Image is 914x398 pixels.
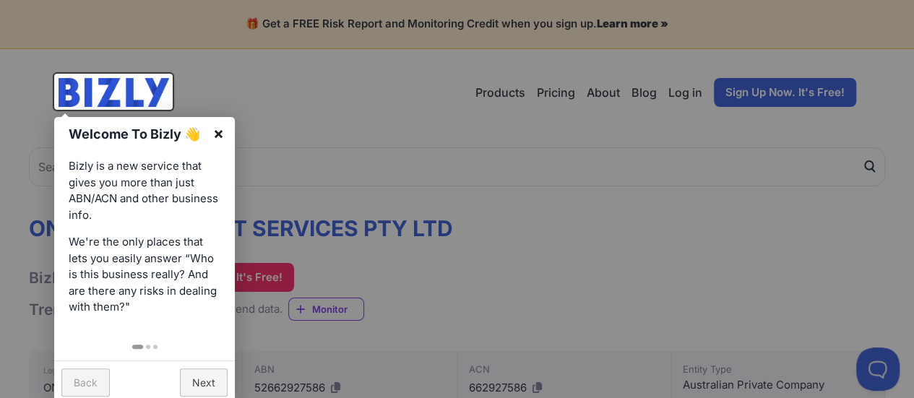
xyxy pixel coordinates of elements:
p: Bizly is a new service that gives you more than just ABN/ACN and other business info. [69,158,220,223]
a: Next [180,368,228,397]
a: × [202,117,235,150]
h1: Welcome To Bizly 👋 [69,124,205,144]
p: We're the only places that lets you easily answer “Who is this business really? And are there any... [69,234,220,316]
a: Back [61,368,110,397]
